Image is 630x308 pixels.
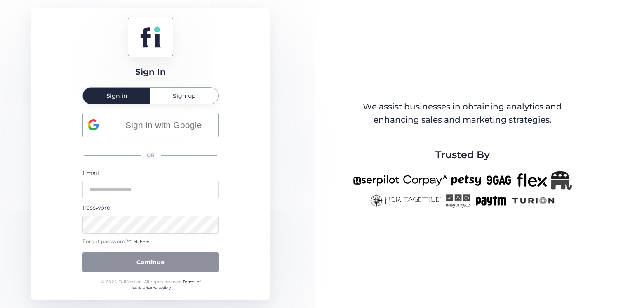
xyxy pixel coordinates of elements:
[403,171,447,190] img: corpay-new.png
[353,171,399,190] img: userpilot-new.png
[82,147,219,164] div: OR
[369,194,441,208] img: heritagetile-new.png
[82,203,219,212] div: Password
[97,279,204,291] div: © 2024 FullSession. All rights reserved.
[82,168,219,178] div: Email
[128,239,149,244] span: Click here
[135,66,166,78] div: Sign In
[551,171,572,190] img: Republicanlogo-bw.png
[114,118,213,132] span: Sign in with Google
[129,279,200,291] a: Terms of use & Privacy Policy.
[106,93,127,99] span: Sign in
[173,93,196,99] span: Sign up
[82,252,219,272] button: Continue
[451,171,481,190] img: petsy-new.png
[445,194,471,208] img: easyprojects-new.png
[517,171,547,190] img: flex-new.png
[82,238,219,246] div: Forgot password?
[354,100,571,126] div: We assist businesses in obtaining analytics and enhancing sales and marketing strategies.
[485,171,512,190] img: 9gag-new.png
[511,194,556,208] img: turion-new.png
[435,147,490,163] span: Trusted By
[475,194,507,208] img: paytm-new.png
